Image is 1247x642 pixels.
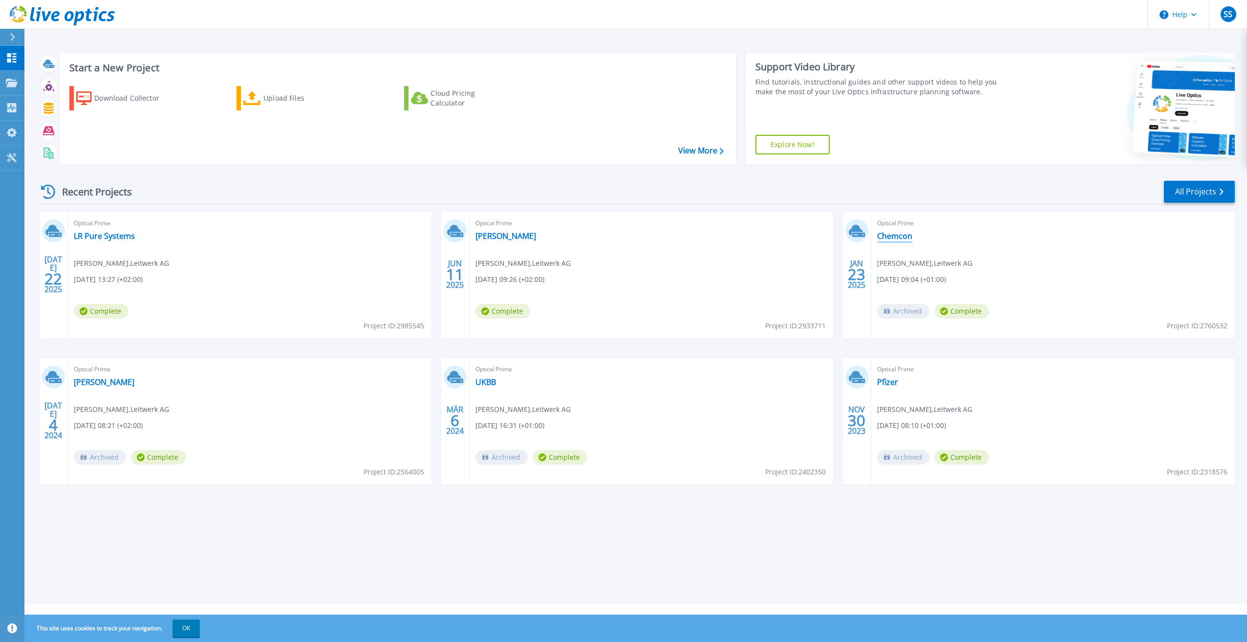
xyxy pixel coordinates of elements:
[475,231,536,241] a: [PERSON_NAME]
[69,63,723,73] h3: Start a New Project
[451,416,459,425] span: 6
[74,364,426,375] span: Optical Prime
[475,404,571,415] span: [PERSON_NAME] , Leitwerk AG
[877,231,912,241] a: Chemcon
[44,275,62,283] span: 22
[27,620,200,637] span: This site uses cookies to track your navigation.
[44,403,63,438] div: [DATE] 2024
[765,467,826,477] span: Project ID: 2402350
[877,218,1229,229] span: Optical Prime
[1164,181,1235,203] a: All Projects
[69,86,178,110] a: Download Collector
[877,274,946,285] span: [DATE] 09:04 (+01:00)
[765,321,826,331] span: Project ID: 2933711
[755,61,1008,73] div: Support Video Library
[934,304,989,319] span: Complete
[74,231,135,241] a: LR Pure Systems
[430,88,509,108] div: Cloud Pricing Calculator
[877,420,946,431] span: [DATE] 08:10 (+01:00)
[847,257,866,292] div: JAN 2025
[755,77,1008,97] div: Find tutorials, instructional guides and other support videos to help you make the most of your L...
[848,270,865,278] span: 23
[446,270,464,278] span: 11
[446,257,464,292] div: JUN 2025
[475,274,544,285] span: [DATE] 09:26 (+02:00)
[74,377,134,387] a: [PERSON_NAME]
[475,377,496,387] a: UKBB
[74,420,143,431] span: [DATE] 08:21 (+02:00)
[446,403,464,438] div: MÄR 2024
[1167,321,1227,331] span: Project ID: 2760532
[74,404,169,415] span: [PERSON_NAME] , Leitwerk AG
[877,304,929,319] span: Archived
[877,258,972,269] span: [PERSON_NAME] , Leitwerk AG
[475,218,827,229] span: Optical Prime
[1224,10,1232,18] span: SS
[877,377,898,387] a: Pfizer
[678,146,724,155] a: View More
[74,450,126,465] span: Archived
[475,364,827,375] span: Optical Prime
[847,403,866,438] div: NOV 2023
[38,180,145,204] div: Recent Projects
[172,620,200,637] button: OK
[475,450,528,465] span: Archived
[877,404,972,415] span: [PERSON_NAME] , Leitwerk AG
[934,450,989,465] span: Complete
[94,88,172,108] div: Download Collector
[848,416,865,425] span: 30
[475,258,571,269] span: [PERSON_NAME] , Leitwerk AG
[364,321,424,331] span: Project ID: 2985545
[877,364,1229,375] span: Optical Prime
[236,86,345,110] a: Upload Files
[49,421,58,429] span: 4
[263,88,342,108] div: Upload Files
[364,467,424,477] span: Project ID: 2564005
[475,304,530,319] span: Complete
[877,450,929,465] span: Archived
[533,450,587,465] span: Complete
[74,274,143,285] span: [DATE] 13:27 (+02:00)
[755,135,830,154] a: Explore Now!
[1167,467,1227,477] span: Project ID: 2318576
[74,304,129,319] span: Complete
[74,218,426,229] span: Optical Prime
[44,257,63,292] div: [DATE] 2025
[475,420,544,431] span: [DATE] 16:31 (+01:00)
[404,86,513,110] a: Cloud Pricing Calculator
[74,258,169,269] span: [PERSON_NAME] , Leitwerk AG
[131,450,186,465] span: Complete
